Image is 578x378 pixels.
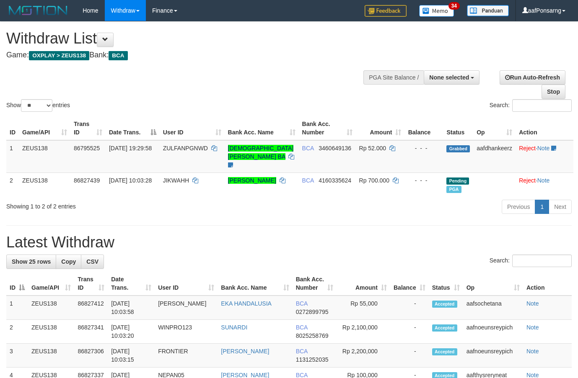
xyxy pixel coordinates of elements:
span: None selected [429,74,469,81]
span: BCA [109,51,127,60]
img: Feedback.jpg [365,5,407,17]
span: CSV [86,258,98,265]
span: Copy [61,258,76,265]
td: [PERSON_NAME] [155,296,218,320]
a: Reject [519,145,536,152]
th: Bank Acc. Name: activate to sort column ascending [218,272,292,296]
span: Copy 1131252035 to clipboard [296,356,329,363]
span: Show 25 rows [12,258,51,265]
td: · [516,172,573,196]
img: panduan.png [467,5,509,16]
th: Action [516,116,573,140]
td: [DATE] 10:03:20 [108,320,155,344]
th: Date Trans.: activate to sort column ascending [108,272,155,296]
td: ZEUS138 [28,344,74,368]
span: Rp 52.000 [359,145,386,152]
a: Note [526,348,539,355]
th: Game/API: activate to sort column ascending [28,272,74,296]
label: Show entries [6,99,70,112]
td: - [390,344,429,368]
span: Copy 8025258769 to clipboard [296,332,329,339]
td: 1 [6,140,19,173]
input: Search: [512,99,572,112]
th: Action [523,272,572,296]
th: ID: activate to sort column descending [6,272,28,296]
th: Bank Acc. Number: activate to sort column ascending [299,116,356,140]
td: Rp 2,100,000 [337,320,390,344]
div: - - - [408,176,440,185]
td: ZEUS138 [28,296,74,320]
td: 1 [6,296,28,320]
td: 2 [6,320,28,344]
span: BCA [302,177,314,184]
select: Showentries [21,99,52,112]
img: MOTION_logo.png [6,4,70,17]
a: Note [526,300,539,307]
div: - - - [408,144,440,152]
th: Bank Acc. Number: activate to sort column ascending [293,272,337,296]
a: Copy [56,255,81,269]
span: ZULFANPGNWD [163,145,208,152]
td: Rp 55,000 [337,296,390,320]
td: [DATE] 10:03:58 [108,296,155,320]
th: Balance [404,116,443,140]
img: Button%20Memo.svg [419,5,454,17]
div: Showing 1 to 2 of 2 entries [6,199,235,211]
span: Accepted [432,348,457,355]
a: Stop [542,85,565,99]
span: BCA [296,324,308,331]
th: Date Trans.: activate to sort column descending [106,116,160,140]
a: Note [526,324,539,331]
a: [PERSON_NAME] [221,348,269,355]
td: WINPRO123 [155,320,218,344]
td: - [390,320,429,344]
td: aafnoeunsreypich [463,320,523,344]
span: 86795525 [74,145,100,152]
th: User ID: activate to sort column ascending [155,272,218,296]
th: Game/API: activate to sort column ascending [19,116,70,140]
span: BCA [296,348,308,355]
span: Pending [446,177,469,185]
span: JIKWAHH [163,177,189,184]
td: Rp 2,200,000 [337,344,390,368]
td: 2 [6,172,19,196]
th: Op: activate to sort column ascending [473,116,516,140]
span: 34 [448,2,460,10]
th: Trans ID: activate to sort column ascending [70,116,106,140]
span: Accepted [432,301,457,308]
span: Grabbed [446,145,470,152]
a: Next [549,200,572,214]
div: PGA Site Balance / [363,70,424,85]
span: [DATE] 10:03:28 [109,177,152,184]
th: User ID: activate to sort column ascending [160,116,225,140]
a: 1 [535,200,549,214]
td: FRONTIER [155,344,218,368]
th: Status: activate to sort column ascending [429,272,463,296]
label: Search: [490,255,572,267]
td: aafdhankeerz [473,140,516,173]
label: Search: [490,99,572,112]
th: Amount: activate to sort column ascending [356,116,405,140]
a: [PERSON_NAME] [228,177,276,184]
td: aafsochetana [463,296,523,320]
a: EKA HANDALUSIA [221,300,272,307]
span: OXPLAY > ZEUS138 [29,51,89,60]
span: Copy 0272899795 to clipboard [296,309,329,315]
span: BCA [296,300,308,307]
span: Accepted [432,324,457,332]
button: None selected [424,70,480,85]
h4: Game: Bank: [6,51,377,59]
a: [DEMOGRAPHIC_DATA][PERSON_NAME] BA [228,145,294,160]
td: ZEUS138 [19,140,70,173]
td: [DATE] 10:03:15 [108,344,155,368]
a: SUNARDI [221,324,247,331]
input: Search: [512,255,572,267]
td: 3 [6,344,28,368]
span: BCA [302,145,314,152]
th: Bank Acc. Name: activate to sort column ascending [225,116,299,140]
td: · [516,140,573,173]
td: ZEUS138 [19,172,70,196]
th: Trans ID: activate to sort column ascending [74,272,108,296]
td: 86827306 [74,344,108,368]
span: Copy 3460649136 to clipboard [319,145,351,152]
